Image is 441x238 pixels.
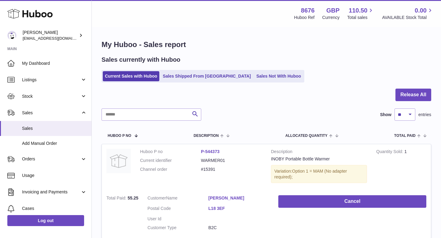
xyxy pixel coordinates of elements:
div: Huboo Ref [294,15,315,20]
img: no-photo.jpg [106,149,131,173]
a: Sales Shipped From [GEOGRAPHIC_DATA] [161,71,253,81]
dt: Name [147,195,208,203]
span: Usage [22,173,87,178]
a: 110.50 Total sales [347,6,374,20]
dd: #15391 [201,167,262,172]
span: [EMAIL_ADDRESS][DOMAIN_NAME] [23,36,90,41]
div: INOBY Portable Bottle Warmer [271,156,367,162]
span: 110.50 [349,6,367,15]
dd: B2C [208,225,269,231]
span: Cases [22,206,87,211]
span: 0.00 [415,6,427,15]
span: Description [194,134,219,138]
dt: Postal Code [147,206,208,213]
span: My Dashboard [22,60,87,66]
span: Sales [22,110,80,116]
a: L18 3EF [208,206,269,211]
dt: User Id [147,216,208,222]
dt: Current identifier [140,158,201,163]
button: Release All [395,89,431,101]
a: Log out [7,215,84,226]
span: Invoicing and Payments [22,189,80,195]
span: entries [418,112,431,118]
strong: Quantity Sold [376,149,404,156]
a: P-544373 [201,149,220,154]
span: Listings [22,77,80,83]
span: Customer [147,196,166,200]
span: Option 1 = MAM (No adapter required); [274,169,347,179]
div: Variation: [271,165,367,183]
span: Total paid [394,134,416,138]
div: Currency [322,15,340,20]
dd: WARMER01 [201,158,262,163]
div: [PERSON_NAME] [23,30,78,41]
img: hello@inoby.co.uk [7,31,17,40]
button: Cancel [278,195,426,208]
a: [PERSON_NAME] [208,195,269,201]
a: Current Sales with Huboo [103,71,159,81]
span: Add Manual Order [22,141,87,146]
span: AVAILABLE Stock Total [382,15,434,20]
span: Stock [22,93,80,99]
span: Sales [22,126,87,131]
dt: Customer Type [147,225,208,231]
span: 55.25 [128,196,138,200]
strong: Description [271,149,367,156]
span: Huboo P no [108,134,131,138]
h2: Sales currently with Huboo [102,56,180,64]
label: Show [380,112,391,118]
strong: Total Paid [106,196,128,202]
dt: Huboo P no [140,149,201,155]
a: 0.00 AVAILABLE Stock Total [382,6,434,20]
span: Total sales [347,15,374,20]
h1: My Huboo - Sales report [102,40,431,49]
dt: Channel order [140,167,201,172]
strong: 8676 [301,6,315,15]
span: Orders [22,156,80,162]
a: Sales Not With Huboo [254,71,303,81]
strong: GBP [326,6,339,15]
td: 1 [372,144,431,191]
span: ALLOCATED Quantity [285,134,328,138]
